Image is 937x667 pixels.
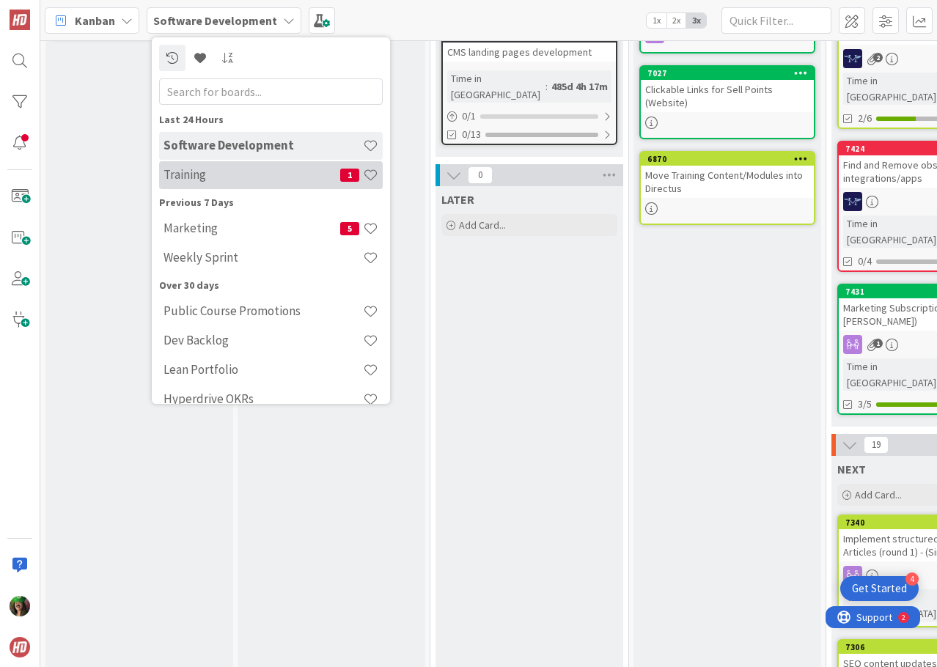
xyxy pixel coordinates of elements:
[641,67,814,80] div: 7027
[721,7,831,34] input: Quick Filter...
[641,166,814,198] div: Move Training Content/Modules into Directus
[843,192,862,211] img: MH
[686,13,706,28] span: 3x
[443,43,616,62] div: CMS landing pages development
[159,278,383,293] div: Over 30 days
[858,254,872,269] span: 0/4
[447,70,545,103] div: Time in [GEOGRAPHIC_DATA]
[159,195,383,210] div: Previous 7 Days
[641,80,814,112] div: Clickable Links for Sell Points (Website)
[10,596,30,616] img: SL
[163,303,363,318] h4: Public Course Promotions
[837,462,866,476] span: NEXT
[163,333,363,347] h4: Dev Backlog
[641,152,814,198] div: 6870Move Training Content/Modules into Directus
[647,154,814,164] div: 6870
[468,166,493,184] span: 0
[641,67,814,112] div: 7027Clickable Links for Sell Points (Website)
[163,391,363,406] h4: Hyperdrive OKRs
[340,169,359,182] span: 1
[873,339,883,348] span: 1
[840,576,919,601] div: Open Get Started checklist, remaining modules: 4
[31,2,67,20] span: Support
[852,581,907,596] div: Get Started
[666,13,686,28] span: 2x
[905,572,919,586] div: 4
[443,107,616,125] div: 0/1
[10,10,30,30] img: Visit kanbanzone.com
[163,362,363,377] h4: Lean Portfolio
[545,78,548,95] span: :
[459,218,506,232] span: Add Card...
[163,250,363,265] h4: Weekly Sprint
[647,13,666,28] span: 1x
[641,152,814,166] div: 6870
[843,49,862,68] img: MH
[163,221,340,235] h4: Marketing
[647,68,814,78] div: 7027
[855,488,902,501] span: Add Card...
[163,167,340,182] h4: Training
[548,78,611,95] div: 485d 4h 17m
[163,138,363,152] h4: Software Development
[462,108,476,124] span: 0 / 1
[75,12,115,29] span: Kanban
[10,637,30,657] img: avatar
[462,127,481,142] span: 0/13
[159,78,383,105] input: Search for boards...
[858,397,872,412] span: 3/5
[159,112,383,128] div: Last 24 Hours
[858,111,872,126] span: 2/6
[443,29,616,62] div: 5546CMS landing pages development
[864,436,889,454] span: 19
[441,192,474,207] span: LATER
[340,222,359,235] span: 5
[873,53,883,62] span: 2
[76,6,80,18] div: 2
[153,13,277,28] b: Software Development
